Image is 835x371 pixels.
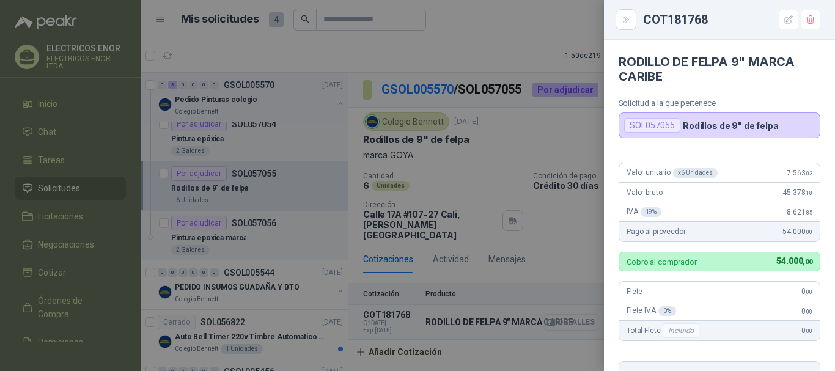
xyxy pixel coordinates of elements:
span: 8.621 [787,208,812,216]
div: SOL057055 [624,118,680,133]
span: 7.563 [787,169,812,177]
div: x 6 Unidades [673,168,718,178]
p: Solicitud a la que pertenece [619,98,820,108]
span: ,85 [805,209,812,216]
button: Close [619,12,633,27]
span: Pago al proveedor [627,227,686,236]
span: ,00 [805,308,812,315]
div: 19 % [641,207,662,217]
span: ,00 [803,258,812,266]
span: 0 [801,326,812,335]
div: 0 % [658,306,676,316]
span: ,00 [805,328,812,334]
span: Valor bruto [627,188,662,197]
span: 54.000 [782,227,812,236]
div: Incluido [663,323,699,338]
span: Total Flete [627,323,702,338]
span: 45.378 [782,188,812,197]
p: Rodillos de 9" de felpa [683,120,779,131]
span: ,00 [805,229,812,235]
h4: RODILLO DE FELPA 9" MARCA CARIBE [619,54,820,84]
span: Valor unitario [627,168,718,178]
span: ,00 [805,288,812,295]
span: 54.000 [776,256,812,266]
p: Cobro al comprador [627,258,697,266]
span: Flete IVA [627,306,676,316]
span: ,18 [805,189,812,196]
span: 0 [801,307,812,315]
span: Flete [627,287,642,296]
div: COT181768 [643,10,820,29]
span: ,03 [805,170,812,177]
span: 0 [801,287,812,296]
span: IVA [627,207,661,217]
